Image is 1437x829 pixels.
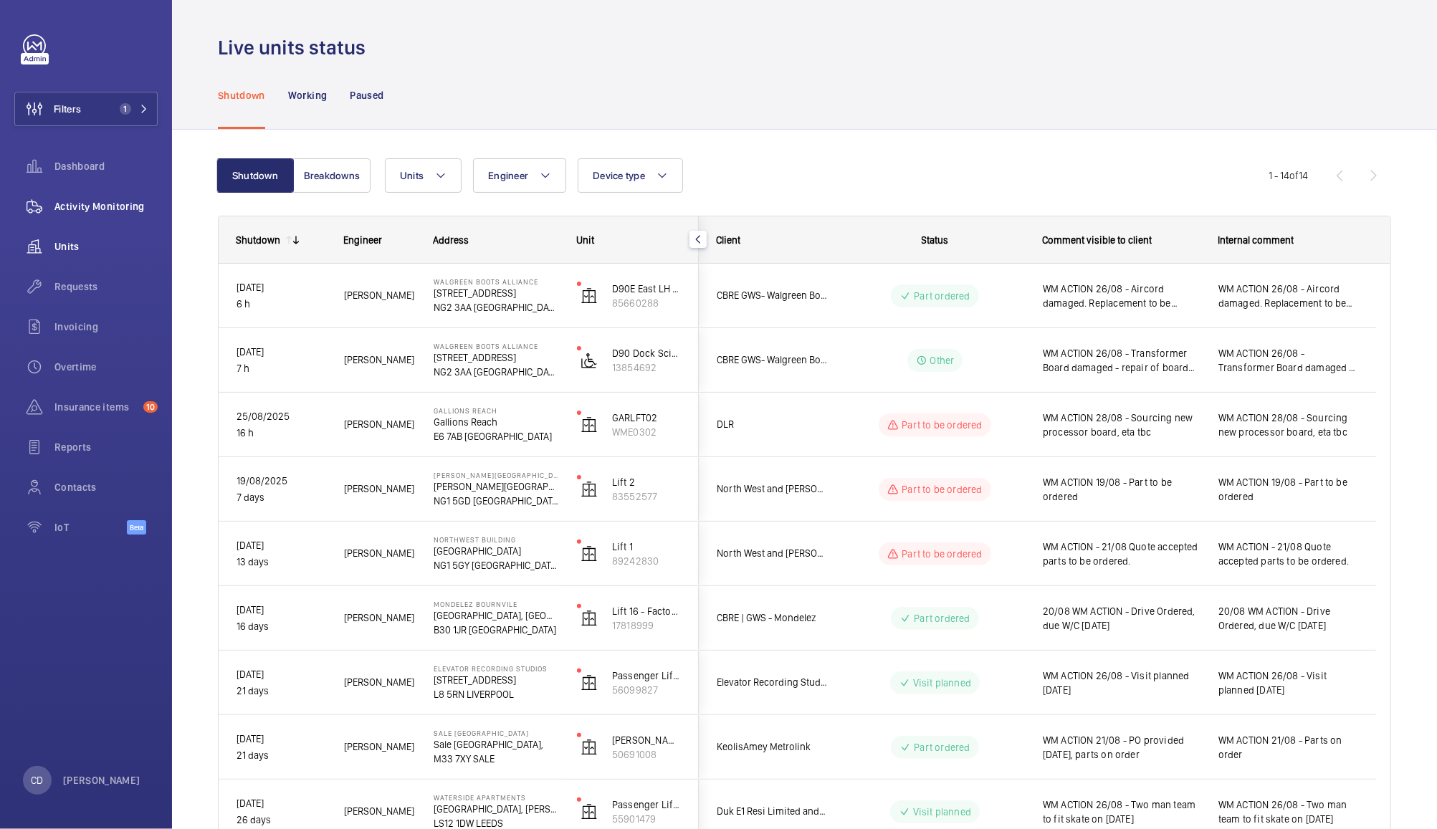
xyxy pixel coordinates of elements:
[1043,733,1200,762] span: WM ACTION 21/08 - PO provided [DATE], parts on order
[54,480,158,494] span: Contacts
[344,674,415,691] span: [PERSON_NAME]
[1218,475,1358,504] span: WM ACTION 19/08 - Part to be ordered
[54,102,81,116] span: Filters
[914,611,970,626] p: Part ordered
[1218,282,1358,310] span: WM ACTION 26/08 - Aircord damaged. Replacement to be ordered. ETA 29/08
[581,287,598,305] img: elevator.svg
[1043,475,1200,504] span: WM ACTION 19/08 - Part to be ordered
[717,287,827,304] span: CBRE GWS- Walgreen Boots Alliance
[54,159,158,173] span: Dashboard
[350,88,383,102] p: Paused
[434,535,558,544] p: northwest building
[1218,540,1358,568] span: WM ACTION - 21/08 Quote accepted parts to be ordered.
[1218,669,1358,697] span: WM ACTION 26/08 - Visit planned [DATE]
[1043,797,1200,826] span: WM ACTION 26/08 - Two man team to fit skate on [DATE]
[237,812,325,828] p: 26 days
[581,610,598,627] img: elevator.svg
[717,610,827,626] span: CBRE | GWS - Mondelez
[344,545,415,562] span: [PERSON_NAME]
[237,795,325,812] p: [DATE]
[914,740,970,754] p: Part ordered
[612,296,681,310] p: 85660288
[612,489,681,504] p: 83552577
[612,425,681,439] p: WME0302
[581,545,598,562] img: elevator.svg
[343,234,382,246] span: Engineer
[434,729,558,737] p: Sale [GEOGRAPHIC_DATA]
[237,473,325,489] p: 19/08/2025
[54,360,158,374] span: Overtime
[930,353,955,368] p: Other
[434,342,558,350] p: Walgreen Boots Alliance
[1043,669,1200,697] span: WM ACTION 26/08 - Visit planned [DATE]
[612,540,681,554] p: Lift 1
[612,554,681,568] p: 89242830
[1042,234,1152,246] span: Comment visible to client
[473,158,566,193] button: Engineer
[433,234,469,246] span: Address
[237,489,325,506] p: 7 days
[717,481,827,497] span: North West and [PERSON_NAME] RTM Company Ltd
[581,352,598,369] img: platform_lift.svg
[612,797,681,812] p: Passenger Lift 1 montague
[143,401,158,413] span: 10
[581,739,598,756] img: elevator.svg
[612,812,681,826] p: 55901479
[1289,170,1299,181] span: of
[914,289,970,303] p: Part ordered
[716,234,740,246] span: Client
[237,683,325,699] p: 21 days
[612,604,681,618] p: Lift 16 - Factory - L Block
[488,170,528,181] span: Engineer
[237,408,325,425] p: 25/08/2025
[344,739,415,755] span: [PERSON_NAME]
[1218,733,1358,762] span: WM ACTION 21/08 - Parts on order
[236,234,280,246] div: Shutdown
[54,520,127,535] span: IoT
[581,803,598,820] img: elevator.svg
[612,669,681,683] p: Passenger Lift 2
[344,803,415,820] span: [PERSON_NAME]
[237,618,325,635] p: 16 days
[576,234,682,246] div: Unit
[1218,346,1358,375] span: WM ACTION 26/08 - Transformer Board damaged - repair of board required. To be removed and taken f...
[237,666,325,683] p: [DATE]
[237,279,325,296] p: [DATE]
[63,773,140,787] p: [PERSON_NAME]
[434,277,558,286] p: Walgreen Boots Alliance
[612,282,681,296] p: D90E East LH (WBA03421) No 171
[578,158,683,193] button: Device type
[434,752,558,766] p: M33 7XY SALE
[385,158,462,193] button: Units
[717,803,827,820] span: Duk E1 Resi Limited and Duke E2 Resi Limited - Waterside Apartments
[612,618,681,633] p: 17818999
[434,558,558,572] p: NG1 5GY [GEOGRAPHIC_DATA]
[1043,540,1200,568] span: WM ACTION - 21/08 Quote accepted parts to be ordered.
[288,88,327,102] p: Working
[717,545,827,562] span: North West and [PERSON_NAME] RTM Company Ltd
[54,400,138,414] span: Insurance items
[237,296,325,312] p: 6 h
[1043,411,1200,439] span: WM ACTION 28/08 - Sourcing new processor board, eta tbc
[237,425,325,441] p: 16 h
[1218,797,1358,826] span: WM ACTION 26/08 - Two man team to fit skate on [DATE]
[717,352,827,368] span: CBRE GWS- Walgreen Boots Alliance
[434,406,558,415] p: Gallions Reach
[434,471,558,479] p: [PERSON_NAME][GEOGRAPHIC_DATA]
[237,344,325,360] p: [DATE]
[434,802,558,816] p: [GEOGRAPHIC_DATA], [PERSON_NAME][GEOGRAPHIC_DATA]
[434,300,558,315] p: NG2 3AA [GEOGRAPHIC_DATA]
[54,199,158,214] span: Activity Monitoring
[237,747,325,764] p: 21 days
[1218,604,1358,633] span: 20/08 WM ACTION - Drive Ordered, due W/C [DATE]
[216,158,294,193] button: Shutdown
[14,92,158,126] button: Filters1
[434,600,558,608] p: Mondelez Bournvile
[581,416,598,433] img: elevator.svg
[1043,604,1200,633] span: 20/08 WM ACTION - Drive Ordered, due W/C [DATE]
[54,320,158,334] span: Invoicing
[902,418,982,432] p: Part to be ordered
[237,537,325,554] p: [DATE]
[913,676,971,690] p: Visit planned
[400,170,424,181] span: Units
